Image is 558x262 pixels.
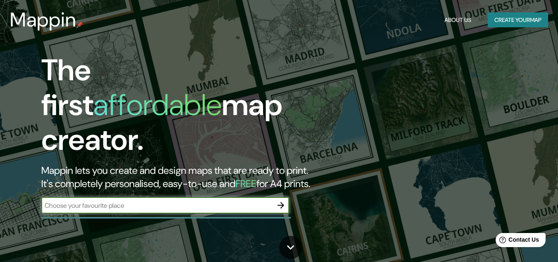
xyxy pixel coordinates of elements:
h5: FREE [235,177,256,190]
h2: Mappin lets you create and design maps that are ready to print. It's completely personalised, eas... [41,164,321,190]
h1: The first map creator. [41,53,321,164]
button: About Us [441,12,475,28]
h3: Mappin [10,8,76,31]
h1: affordable [93,86,222,124]
iframe: Help widget launcher [484,230,549,253]
button: Create yourmap [488,12,548,28]
img: mappin-pin [76,22,83,28]
input: Choose your favourite place [41,201,273,210]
